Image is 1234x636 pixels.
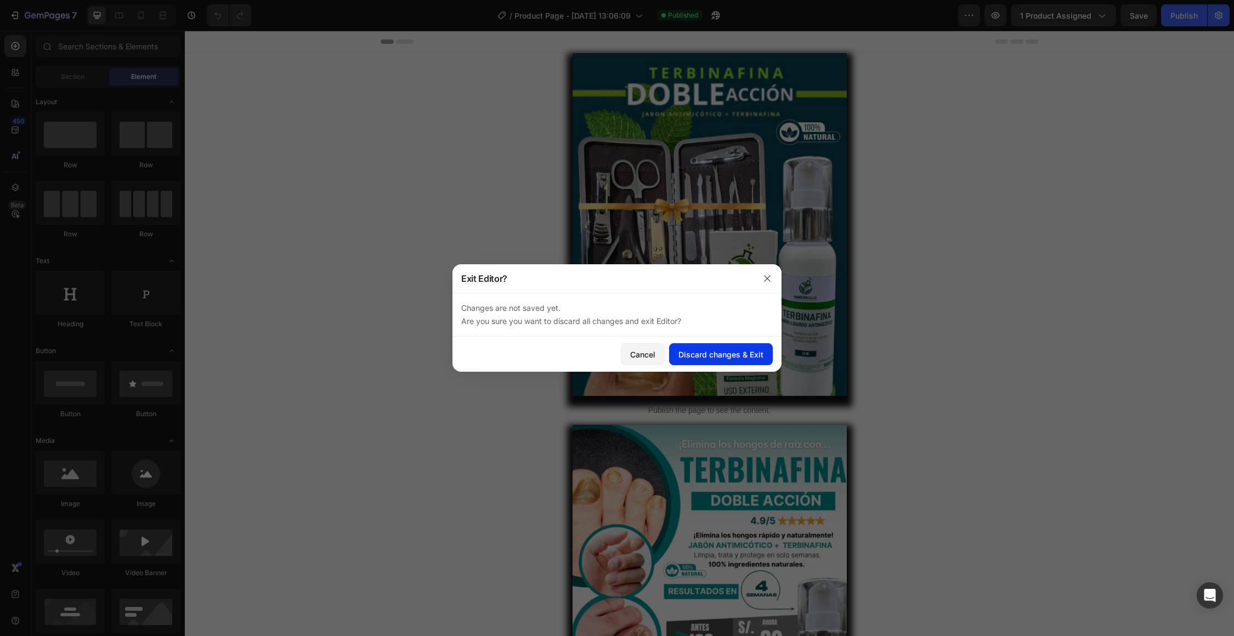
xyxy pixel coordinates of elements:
p: Changes are not saved yet. Are you sure you want to discard all changes and exit Editor? [461,302,773,328]
img: gempages_563174533788337317-1f330ec4-c38f-4284-8851-a0dde85bb9c4.webp [388,22,662,365]
div: Open Intercom Messenger [1197,582,1223,609]
button: Cancel [621,343,665,365]
button: Discard changes & Exit [669,343,773,365]
div: Discard changes & Exit [678,349,763,360]
div: Cancel [630,349,655,360]
p: Exit Editor? [461,272,507,285]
